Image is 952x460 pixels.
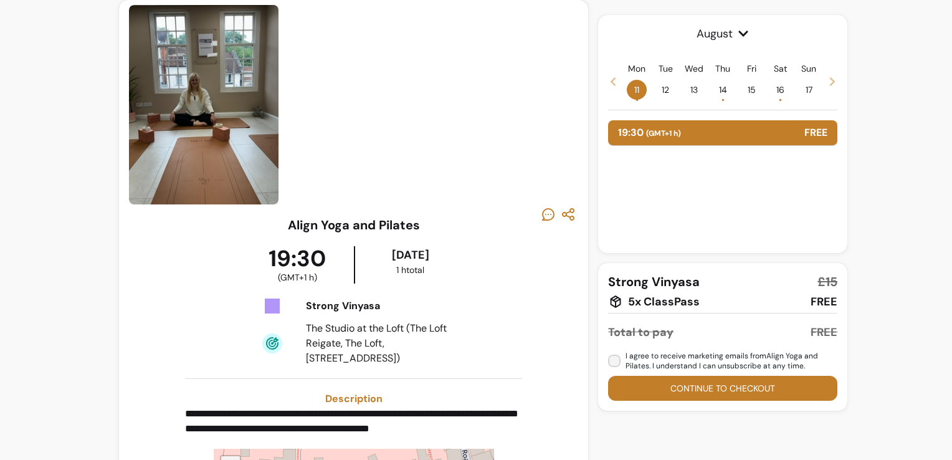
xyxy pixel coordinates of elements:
span: ( GMT+1 h ) [278,271,317,284]
button: Continue to checkout [608,376,837,401]
div: 19:30 [241,246,353,284]
p: Sun [801,62,816,75]
img: Tickets Icon [262,296,282,316]
div: FREE [811,293,837,310]
p: Wed [685,62,703,75]
span: • [779,93,782,106]
span: ( GMT+1 h ) [646,128,681,138]
h3: Description [185,391,522,406]
div: [DATE] [358,246,464,264]
div: The Studio at the Loft (The Loft Reigate, The Loft, [STREET_ADDRESS]) [306,321,463,366]
div: Strong Vinyasa [306,299,463,314]
span: 11 [627,80,647,100]
span: August [608,25,837,42]
span: 13 [684,80,704,100]
span: 14 [713,80,733,100]
div: 5x ClassPass [608,293,700,310]
span: • [635,93,639,106]
p: Mon [628,62,645,75]
span: 15 [741,80,761,100]
span: Strong Vinyasa [608,273,700,290]
p: FREE [804,125,827,140]
h3: Align Yoga and Pilates [288,216,420,234]
span: 16 [770,80,790,100]
p: Tue [659,62,673,75]
img: https://d3pz9znudhj10h.cloudfront.net/7415a5aa-8745-4c4b-a438-b300c5d104d1 [129,5,278,204]
div: 1 h total [358,264,464,276]
span: • [721,93,725,106]
span: £15 [817,273,837,290]
div: FREE [811,323,837,341]
span: 17 [799,80,819,100]
div: Total to pay [608,323,674,341]
p: Thu [715,62,730,75]
p: Sat [774,62,787,75]
span: 12 [655,80,675,100]
p: Fri [747,62,756,75]
p: 19:30 [618,125,681,140]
